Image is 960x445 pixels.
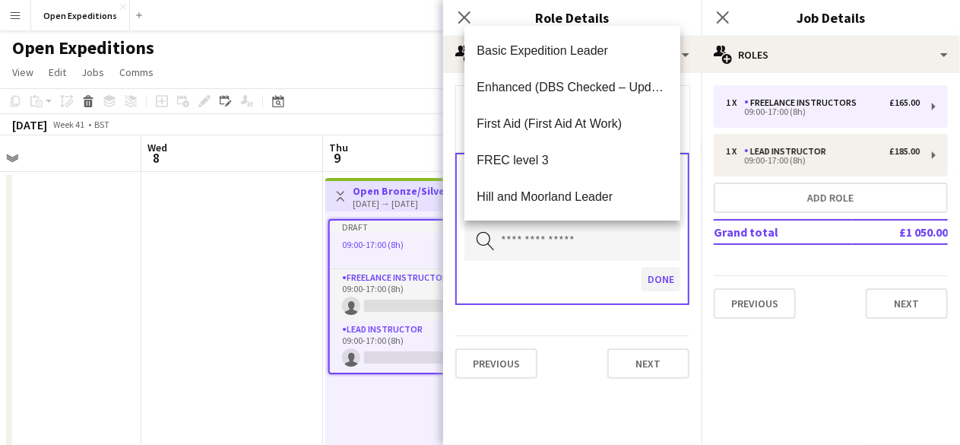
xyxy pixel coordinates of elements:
div: 1 x [726,97,744,108]
div: Roles [702,37,960,73]
div: Freelance Instructors [744,97,863,108]
div: BST [94,119,109,130]
span: Basic Expedition Leader [477,43,668,58]
button: Add role [714,183,948,213]
div: 09:00-17:00 (8h) [726,157,920,164]
h3: Job Details [702,8,960,27]
span: 9 [327,149,348,167]
div: Lead Instructor [744,146,832,157]
h1: Open Expeditions [12,37,154,59]
span: Enhanced (DBS Checked – Update Services) [477,80,668,94]
app-card-role: Lead Instructor0/109:00-17:00 (8h) [330,321,497,373]
div: £185.00 [889,146,920,157]
div: 1 x [726,146,744,157]
app-card-role: Freelance Instructors0/109:00-17:00 (8h) [330,269,497,321]
div: £165.00 [889,97,920,108]
div: [DATE] → [DATE] [353,198,457,209]
button: Previous [714,288,796,319]
span: Wed [147,141,167,154]
button: Done [642,267,680,291]
td: £1 050.00 [852,220,948,244]
button: Next [607,348,689,379]
button: Open Expeditions [31,1,130,30]
button: Previous [455,348,537,379]
span: First Aid (First Aid At Work) [477,116,668,131]
span: Jobs [81,65,104,79]
a: Jobs [75,62,110,82]
button: Next [866,288,948,319]
a: Comms [113,62,160,82]
div: 09:00-17:00 (8h) [726,108,920,116]
div: [DATE] [12,117,47,132]
span: View [12,65,33,79]
span: Week 41 [50,119,88,130]
a: View [6,62,40,82]
td: Grand total [714,220,852,244]
span: FREC level 3 [477,153,668,167]
span: 09:00-17:00 (8h) [342,239,404,250]
h3: Open Bronze/Silver 1 [353,184,457,198]
a: Edit [43,62,72,82]
span: Thu [329,141,348,154]
div: Requirements [443,37,702,73]
span: 8 [145,149,167,167]
app-job-card: Draft09:00-17:00 (8h)0/22 RolesFreelance Instructors0/109:00-17:00 (8h) Lead Instructor0/109:00-1... [328,219,499,374]
span: Edit [49,65,66,79]
h3: Role Details [443,8,702,27]
div: Draft [330,221,497,233]
span: Hill and Moorland Leader [477,189,668,204]
span: Comms [119,65,154,79]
